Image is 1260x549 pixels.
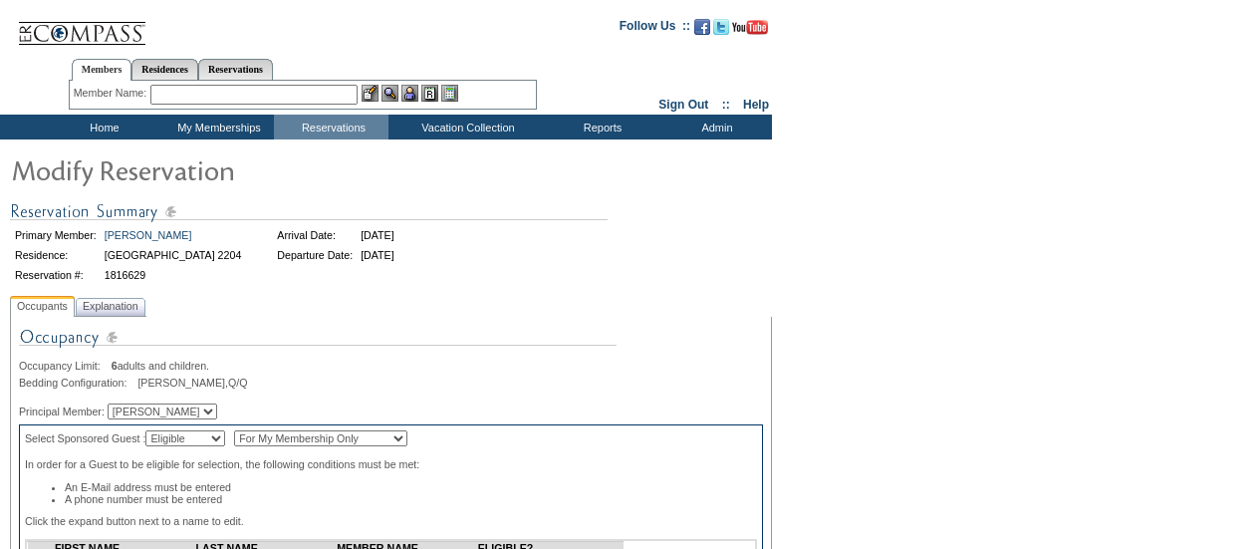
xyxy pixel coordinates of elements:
td: Admin [657,115,772,139]
a: Sign Out [658,98,708,112]
li: A phone number must be entered [65,493,757,505]
td: 1816629 [102,266,245,284]
a: Help [743,98,769,112]
td: Follow Us :: [620,17,690,41]
a: Become our fan on Facebook [694,25,710,37]
img: Modify Reservation [10,149,408,189]
td: Residence: [12,246,100,264]
a: Members [72,59,132,81]
li: An E-Mail address must be entered [65,481,757,493]
td: Arrival Date: [274,226,356,244]
img: Follow us on Twitter [713,19,729,35]
td: [DATE] [358,246,397,264]
span: Principal Member: [19,406,105,417]
img: Subscribe to our YouTube Channel [732,20,768,35]
img: Reservation Summary [10,199,608,224]
a: Subscribe to our YouTube Channel [732,25,768,37]
img: View [381,85,398,102]
span: :: [722,98,730,112]
span: Explanation [79,296,142,317]
td: Departure Date: [274,246,356,264]
span: Occupants [13,296,72,317]
img: Compass Home [17,5,146,46]
img: Become our fan on Facebook [694,19,710,35]
span: [PERSON_NAME],Q/Q [137,377,247,389]
div: adults and children. [19,360,763,372]
img: Reservations [421,85,438,102]
td: [DATE] [358,226,397,244]
td: My Memberships [159,115,274,139]
img: b_edit.gif [362,85,378,102]
img: Occupancy [19,325,617,360]
a: Reservations [198,59,273,80]
a: Follow us on Twitter [713,25,729,37]
span: Bedding Configuration: [19,377,134,389]
td: Vacation Collection [388,115,543,139]
td: Primary Member: [12,226,100,244]
td: Reservation #: [12,266,100,284]
span: Occupancy Limit: [19,360,109,372]
a: [PERSON_NAME] [105,229,192,241]
img: Impersonate [401,85,418,102]
div: Member Name: [74,85,150,102]
img: b_calculator.gif [441,85,458,102]
a: Residences [131,59,198,80]
td: Reports [543,115,657,139]
td: Reservations [274,115,388,139]
td: [GEOGRAPHIC_DATA] 2204 [102,246,245,264]
td: Home [45,115,159,139]
span: 6 [112,360,118,372]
